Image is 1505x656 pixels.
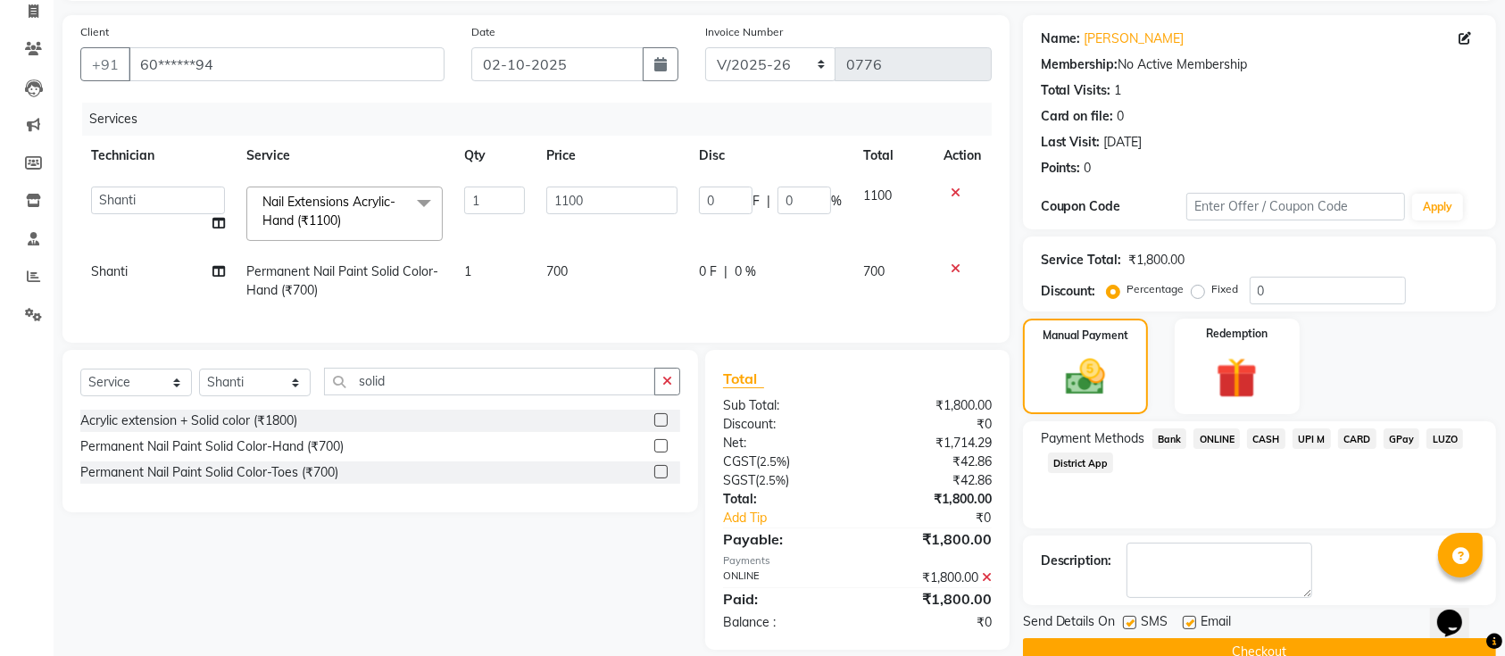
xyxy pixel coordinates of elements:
[1085,29,1185,48] a: [PERSON_NAME]
[857,434,1004,453] div: ₹1,714.29
[1426,428,1463,449] span: LUZO
[933,136,992,176] th: Action
[1041,429,1145,448] span: Payment Methods
[1041,197,1186,216] div: Coupon Code
[1127,281,1185,297] label: Percentage
[735,262,756,281] span: 0 %
[1193,428,1240,449] span: ONLINE
[1384,428,1420,449] span: GPay
[1048,453,1114,473] span: District App
[1041,282,1096,301] div: Discount:
[857,490,1004,509] div: ₹1,800.00
[1053,354,1118,400] img: _cash.svg
[1041,552,1112,570] div: Description:
[246,263,438,298] span: Permanent Nail Paint Solid Color-Hand (₹700)
[723,453,756,469] span: CGST
[1412,194,1463,220] button: Apply
[464,263,471,279] span: 1
[857,415,1004,434] div: ₹0
[857,453,1004,471] div: ₹42.86
[82,103,1005,136] div: Services
[710,588,857,610] div: Paid:
[1115,81,1122,100] div: 1
[710,471,857,490] div: ( )
[80,24,109,40] label: Client
[752,192,760,211] span: F
[863,263,885,279] span: 700
[1247,428,1285,449] span: CASH
[80,47,130,81] button: +91
[857,613,1004,632] div: ₹0
[723,472,755,488] span: SGST
[710,509,882,527] a: Add Tip
[1430,585,1487,638] iframe: chat widget
[831,192,842,211] span: %
[91,263,128,279] span: Shanti
[80,136,236,176] th: Technician
[882,509,1005,527] div: ₹0
[767,192,770,211] span: |
[688,136,852,176] th: Disc
[759,473,786,487] span: 2.5%
[1293,428,1331,449] span: UPI M
[857,471,1004,490] div: ₹42.86
[710,528,857,550] div: Payable:
[1129,251,1185,270] div: ₹1,800.00
[699,262,717,281] span: 0 F
[1041,29,1081,48] div: Name:
[1206,326,1268,342] label: Redemption
[1203,353,1270,403] img: _gift.svg
[857,569,1004,587] div: ₹1,800.00
[710,613,857,632] div: Balance :
[723,553,992,569] div: Payments
[857,528,1004,550] div: ₹1,800.00
[1023,612,1116,635] span: Send Details On
[710,569,857,587] div: ONLINE
[710,453,857,471] div: ( )
[236,136,453,176] th: Service
[129,47,445,81] input: Search by Name/Mobile/Email/Code
[1041,133,1101,152] div: Last Visit:
[1085,159,1092,178] div: 0
[80,437,344,456] div: Permanent Nail Paint Solid Color-Hand (₹700)
[857,396,1004,415] div: ₹1,800.00
[724,262,728,281] span: |
[453,136,536,176] th: Qty
[1118,107,1125,126] div: 0
[710,490,857,509] div: Total:
[80,411,297,430] div: Acrylic extension + Solid color (₹1800)
[1338,428,1376,449] span: CARD
[1041,81,1111,100] div: Total Visits:
[1041,55,1478,74] div: No Active Membership
[710,434,857,453] div: Net:
[1041,251,1122,270] div: Service Total:
[1142,612,1168,635] span: SMS
[857,588,1004,610] div: ₹1,800.00
[1202,612,1232,635] span: Email
[863,187,892,203] span: 1100
[1152,428,1187,449] span: Bank
[852,136,933,176] th: Total
[1186,193,1405,220] input: Enter Offer / Coupon Code
[1212,281,1239,297] label: Fixed
[705,24,783,40] label: Invoice Number
[262,194,395,228] span: Nail Extensions Acrylic-Hand (₹1100)
[80,463,338,482] div: Permanent Nail Paint Solid Color-Toes (₹700)
[1041,55,1118,74] div: Membership:
[1104,133,1143,152] div: [DATE]
[1041,107,1114,126] div: Card on file:
[546,263,568,279] span: 700
[1043,328,1128,344] label: Manual Payment
[760,454,786,469] span: 2.5%
[710,415,857,434] div: Discount:
[710,396,857,415] div: Sub Total:
[471,24,495,40] label: Date
[341,212,349,228] a: x
[536,136,688,176] th: Price
[324,368,655,395] input: Search or Scan
[723,370,764,388] span: Total
[1041,159,1081,178] div: Points:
